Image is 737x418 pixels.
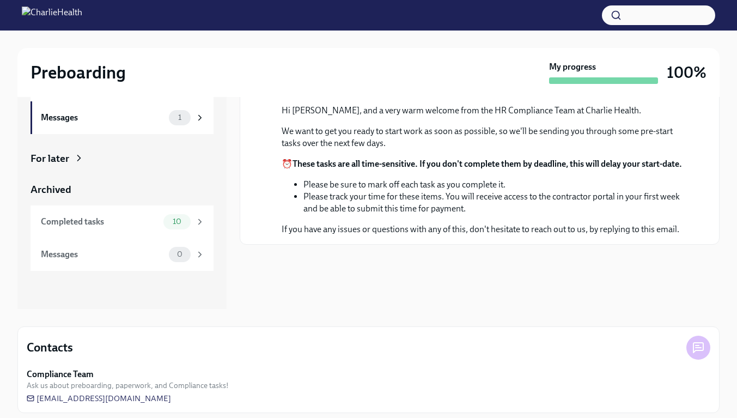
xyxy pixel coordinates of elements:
span: Ask us about preboarding, paperwork, and Compliance tasks! [27,380,229,391]
div: For later [31,152,69,166]
p: Hi [PERSON_NAME], and a very warm welcome from the HR Compliance Team at Charlie Health. [282,105,693,117]
a: For later [31,152,214,166]
strong: My progress [549,61,596,73]
strong: These tasks are all time-sensitive. If you don't complete them by deadline, this will delay your ... [293,159,682,169]
a: Messages0 [31,238,214,271]
p: If you have any issues or questions with any of this, don't hesitate to reach out to us, by reply... [282,223,693,235]
strong: Compliance Team [27,368,94,380]
h4: Contacts [27,340,73,356]
a: Archived [31,183,214,197]
span: 1 [172,113,188,122]
li: Please track your time for these items. You will receive access to the contractor portal in your ... [303,191,693,215]
a: [EMAIL_ADDRESS][DOMAIN_NAME] [27,393,171,404]
a: Completed tasks10 [31,205,214,238]
li: Please be sure to mark off each task as you complete it. [303,179,693,191]
a: Messages1 [31,101,214,134]
div: Messages [41,249,165,261]
h2: Preboarding [31,62,126,83]
div: Messages [41,112,165,124]
p: We want to get you ready to start work as soon as possible, so we'll be sending you through some ... [282,125,693,149]
img: CharlieHealth [22,7,82,24]
span: 10 [166,217,188,226]
h3: 100% [667,63,706,82]
p: ⏰ [282,158,693,170]
span: 0 [170,250,189,258]
div: Completed tasks [41,216,159,228]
